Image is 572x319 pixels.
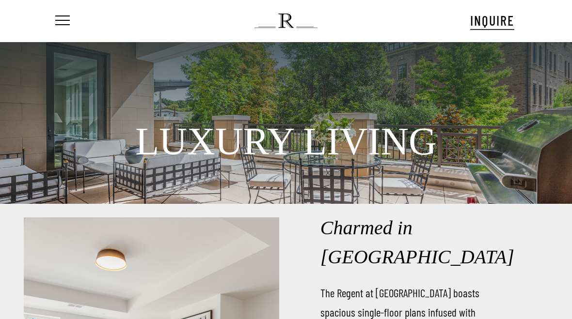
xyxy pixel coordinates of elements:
img: The Regent [254,14,317,28]
span: INQUIRE [470,12,514,29]
h1: LUXURY LIVING [44,115,528,168]
h2: Charmed in [GEOGRAPHIC_DATA] [320,213,486,272]
a: INQUIRE [470,11,514,30]
a: Navigation Menu [53,16,70,26]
